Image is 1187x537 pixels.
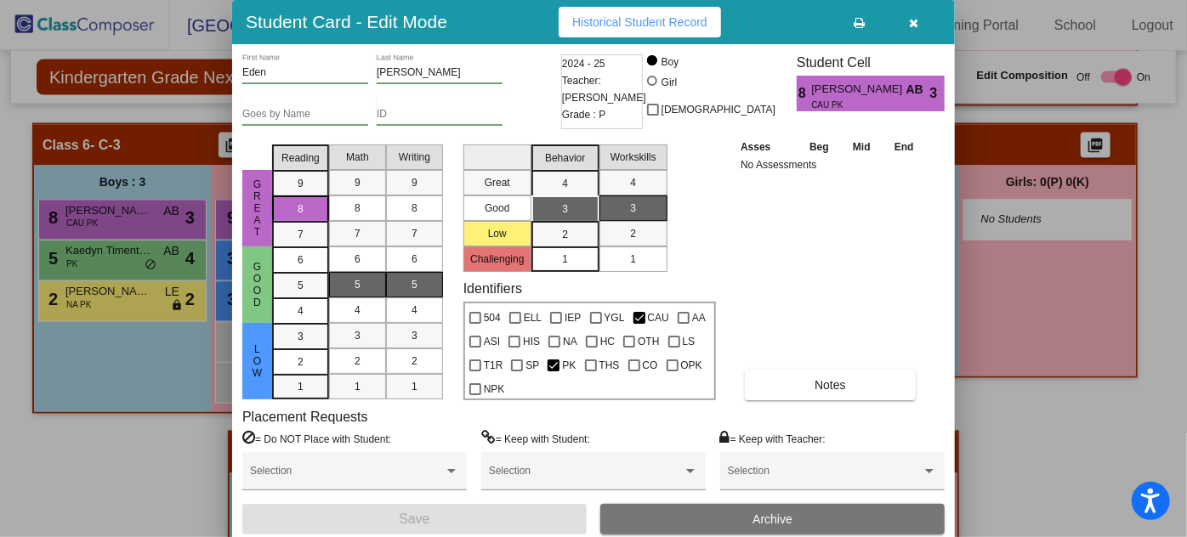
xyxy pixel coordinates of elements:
[355,277,361,292] span: 5
[412,175,417,190] span: 9
[661,75,678,90] div: Girl
[298,379,304,394] span: 1
[811,99,894,111] span: CAU PK
[412,252,417,267] span: 6
[562,176,568,191] span: 4
[883,138,927,156] th: End
[815,378,846,392] span: Notes
[484,379,505,399] span: NPK
[661,54,679,70] div: Boy
[630,226,636,241] span: 2
[399,512,429,526] span: Save
[412,226,417,241] span: 7
[605,308,625,328] span: YGL
[481,430,590,447] label: = Keep with Student:
[298,176,304,191] span: 9
[562,355,576,376] span: PK
[242,430,391,447] label: = Do NOT Place with Student:
[562,201,568,217] span: 3
[563,331,577,352] span: NA
[736,156,926,173] td: No Assessments
[298,303,304,319] span: 4
[399,150,430,165] span: Writing
[745,370,916,400] button: Notes
[242,409,368,425] label: Placement Requests
[523,331,540,352] span: HIS
[643,355,658,376] span: CO
[630,252,636,267] span: 1
[720,430,826,447] label: = Keep with Teacher:
[648,308,669,328] span: CAU
[562,72,646,106] span: Teacher: [PERSON_NAME]
[355,379,361,394] span: 1
[930,83,945,104] span: 3
[412,277,417,292] span: 5
[525,355,539,376] span: SP
[524,308,542,328] span: ELL
[798,138,842,156] th: Beg
[565,308,581,328] span: IEP
[638,331,659,352] span: OTH
[572,15,707,29] span: Historical Student Record
[562,55,605,72] span: 2024 - 25
[355,302,361,318] span: 4
[736,138,798,156] th: Asses
[797,54,945,71] h3: Student Cell
[298,201,304,217] span: 8
[355,252,361,267] span: 6
[463,280,522,297] label: Identifiers
[412,379,417,394] span: 1
[412,201,417,216] span: 8
[242,504,587,534] button: Save
[484,355,503,376] span: T1R
[562,227,568,242] span: 2
[906,81,930,99] span: AB
[600,504,945,534] button: Archive
[250,343,265,379] span: Low
[630,175,636,190] span: 4
[484,308,501,328] span: 504
[355,328,361,343] span: 3
[681,355,702,376] span: OPK
[346,150,369,165] span: Math
[562,106,605,123] span: Grade : P
[250,178,265,238] span: Great
[298,252,304,268] span: 6
[355,201,361,216] span: 8
[841,138,882,156] th: Mid
[562,252,568,267] span: 1
[683,331,696,352] span: LS
[298,354,304,370] span: 2
[545,150,585,166] span: Behavior
[298,329,304,344] span: 3
[559,7,721,37] button: Historical Student Record
[611,150,656,165] span: Workskills
[250,261,265,308] span: Good
[599,355,620,376] span: THS
[600,331,615,352] span: HC
[630,201,636,216] span: 3
[246,11,447,32] h3: Student Card - Edit Mode
[298,278,304,293] span: 5
[753,512,792,526] span: Archive
[355,175,361,190] span: 9
[298,227,304,242] span: 7
[412,353,417,369] span: 2
[281,150,320,166] span: Reading
[355,226,361,241] span: 7
[242,109,368,121] input: goes by name
[692,308,706,328] span: AA
[662,99,775,120] span: [DEMOGRAPHIC_DATA]
[412,302,417,318] span: 4
[412,328,417,343] span: 3
[484,331,500,352] span: ASI
[355,353,361,369] span: 2
[811,81,906,99] span: [PERSON_NAME]
[797,83,811,104] span: 8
